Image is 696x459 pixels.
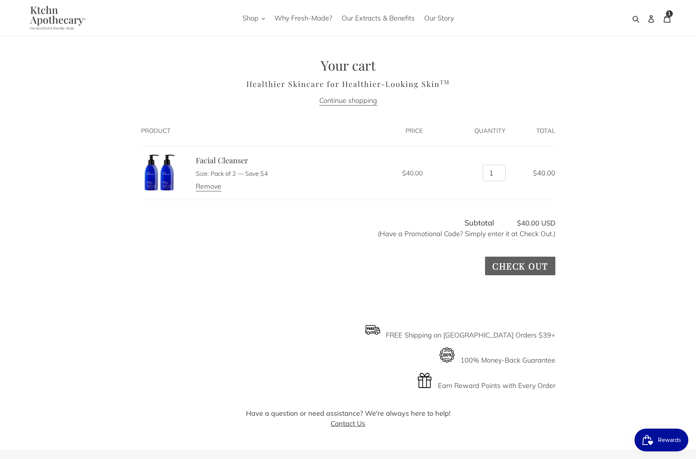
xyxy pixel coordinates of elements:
a: Our Story [420,12,458,24]
a: Our Extracts & Benefits [338,12,419,24]
span: Our Story [424,14,454,23]
span: $40.00 USD [496,218,555,228]
a: Contact Us [331,419,365,428]
button: Shop [239,12,269,24]
span: Shop [243,14,258,23]
a: Why Fresh-Made? [271,12,336,24]
p: 100% Money-Back Guarantee [141,347,555,365]
dd: $40.00 [336,168,423,178]
span: 1 [668,11,671,16]
sup: TM [440,78,450,86]
a: Facial Cleanser [196,155,248,165]
span: Our Extracts & Benefits [342,14,415,23]
a: Continue shopping [319,96,377,106]
img: Facial Cleanser [141,155,177,191]
b: Have a question or need assistance? We're always here to help! [246,409,450,428]
input: Check out [485,257,555,275]
img: Ktchn Apothecary [21,6,91,30]
p: (Have a Promotional Code? Simply enter it at Check Out.) [141,229,555,239]
ul: Product details [196,167,268,178]
a: 1 [659,9,675,27]
img: free-delivery.png [365,322,380,338]
th: Total [514,116,555,146]
a: Remove Facial Cleanser - Pack of 2 — Save $4 [196,182,221,191]
img: gift.png [417,373,432,388]
h1: Your cart [141,57,555,73]
p: Earn Reward Points with Every Order [141,373,555,391]
p: FREE Shipping on [GEOGRAPHIC_DATA] Orders $39+ [141,322,555,340]
th: Quantity [431,116,514,146]
span: $40.00 [533,169,555,177]
li: Size: Pack of 2 — Save $4 [196,169,268,178]
span: Subtotal [465,218,494,227]
img: guarantee.png [439,347,455,363]
h2: Healthier Skincare for Healthier-Looking Skin [141,79,555,88]
th: Price [327,116,431,146]
span: Why Fresh-Made? [274,14,332,23]
th: Product [141,116,328,146]
iframe: Button to open loyalty program pop-up [634,429,688,451]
